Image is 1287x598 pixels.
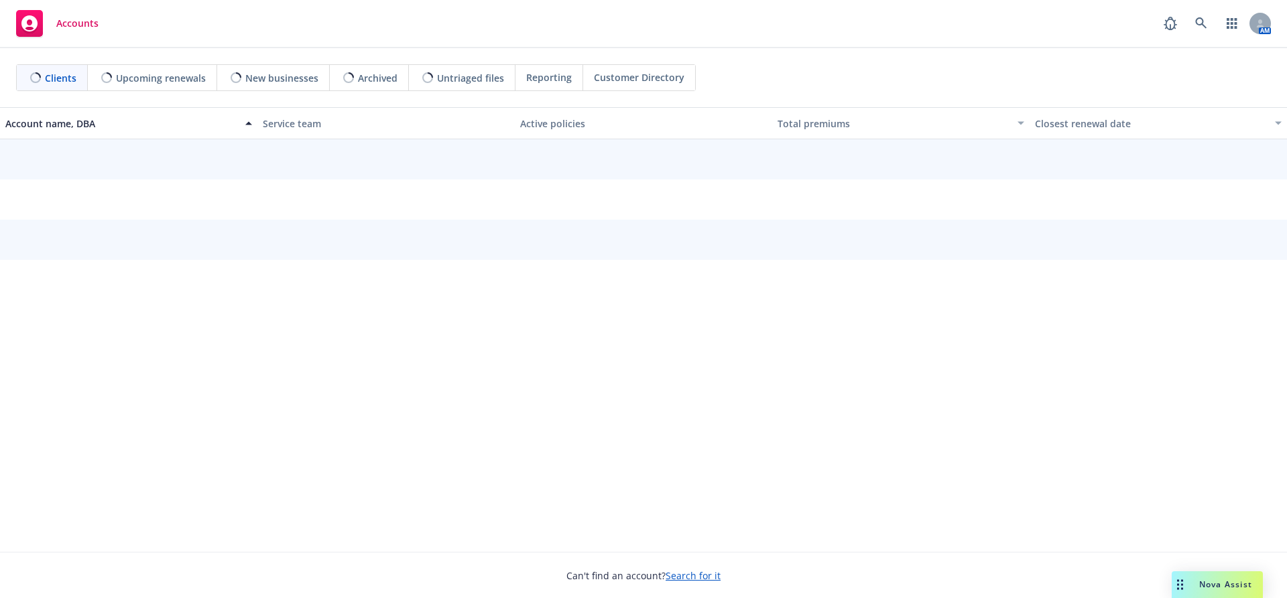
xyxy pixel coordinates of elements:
[1035,117,1267,131] div: Closest renewal date
[245,71,318,85] span: New businesses
[1172,571,1188,598] div: Drag to move
[1219,10,1245,37] a: Switch app
[257,107,515,139] button: Service team
[437,71,504,85] span: Untriaged files
[263,117,509,131] div: Service team
[116,71,206,85] span: Upcoming renewals
[515,107,772,139] button: Active policies
[1199,579,1252,590] span: Nova Assist
[5,117,237,131] div: Account name, DBA
[45,71,76,85] span: Clients
[11,5,104,42] a: Accounts
[358,71,397,85] span: Archived
[566,569,721,583] span: Can't find an account?
[520,117,767,131] div: Active policies
[1157,10,1184,37] a: Report a Bug
[666,569,721,582] a: Search for it
[1030,107,1287,139] button: Closest renewal date
[772,107,1030,139] button: Total premiums
[778,117,1009,131] div: Total premiums
[594,70,684,84] span: Customer Directory
[526,70,572,84] span: Reporting
[1172,571,1263,598] button: Nova Assist
[56,18,99,29] span: Accounts
[1188,10,1215,37] a: Search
